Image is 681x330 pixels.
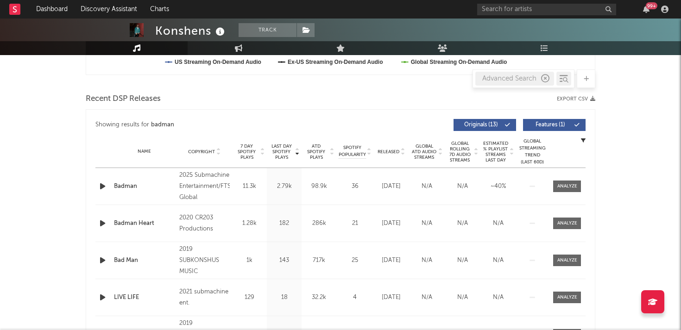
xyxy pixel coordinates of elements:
div: 717k [304,256,334,265]
div: 32.2k [304,293,334,302]
div: 143 [269,256,299,265]
div: N/A [447,219,478,228]
span: Estimated % Playlist Streams Last Day [483,141,508,163]
div: N/A [411,256,442,265]
div: 99 + [646,2,657,9]
span: Global ATD Audio Streams [411,143,437,160]
div: 4 [339,293,371,302]
span: ATD Spotify Plays [304,143,328,160]
span: Recent DSP Releases [86,93,161,105]
button: 99+ [643,6,649,13]
div: [DATE] [376,293,407,302]
div: N/A [411,182,442,191]
span: Features ( 1 ) [529,122,572,128]
div: N/A [447,182,478,191]
div: N/A [483,219,514,228]
div: 36 [339,182,371,191]
span: 7 Day Spotify Plays [234,143,259,160]
a: LIVE LIFE [114,293,175,302]
div: 18 [269,293,299,302]
div: 2021 submachine ent. [179,286,230,309]
text: US Streaming On-Demand Audio [175,59,261,65]
span: Copyright [188,149,215,155]
div: N/A [411,219,442,228]
div: [DATE] [376,256,407,265]
div: N/A [411,293,442,302]
button: Export CSV [557,96,595,102]
span: Global Rolling 7D Audio Streams [447,141,473,163]
div: 21 [339,219,371,228]
div: N/A [483,293,514,302]
div: 1k [234,256,265,265]
div: [DATE] [376,182,407,191]
div: [DATE] [376,219,407,228]
div: N/A [483,256,514,265]
div: 2.79k [269,182,299,191]
a: Badman Heart [114,219,175,228]
span: Released [378,149,399,155]
div: 2020 CR203 Productions [179,212,230,235]
div: ~ 40 % [483,182,514,191]
div: Advanced Search [475,72,554,86]
div: Konshens [155,23,227,38]
div: Name [114,148,175,155]
div: badman [151,119,174,131]
button: Originals(13) [454,119,516,131]
div: 2025 Submachine Entertainment/FTS Global [179,170,230,203]
span: Spotify Popularity [339,144,366,158]
div: 2019 SUBKONSHUS MUSIC [179,244,230,277]
span: Last Day Spotify Plays [269,143,294,160]
text: Ex-US Streaming On-Demand Audio [288,59,383,65]
a: Bad Man [114,256,175,265]
div: 286k [304,219,334,228]
div: N/A [447,256,478,265]
div: 129 [234,293,265,302]
div: 1.28k [234,219,265,228]
a: Badman [114,182,175,191]
input: Search for artists [477,4,616,15]
button: Track [239,23,296,37]
div: 182 [269,219,299,228]
button: Features(1) [523,119,586,131]
div: 11.3k [234,182,265,191]
div: 98.9k [304,182,334,191]
span: Originals ( 13 ) [460,122,502,128]
div: N/A [447,293,478,302]
div: Global Streaming Trend (Last 60D) [518,138,546,166]
div: Showing results for [95,119,340,131]
div: 25 [339,256,371,265]
text: Global Streaming On-Demand Audio [411,59,507,65]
